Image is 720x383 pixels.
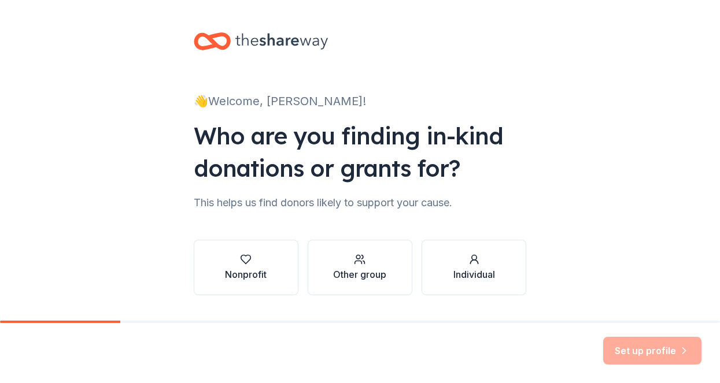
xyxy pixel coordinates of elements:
[194,92,527,110] div: 👋 Welcome, [PERSON_NAME]!
[453,267,495,281] div: Individual
[308,240,412,295] button: Other group
[422,240,526,295] button: Individual
[333,267,386,281] div: Other group
[194,120,527,184] div: Who are you finding in-kind donations or grants for?
[194,240,298,295] button: Nonprofit
[225,267,267,281] div: Nonprofit
[194,194,527,212] div: This helps us find donors likely to support your cause.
